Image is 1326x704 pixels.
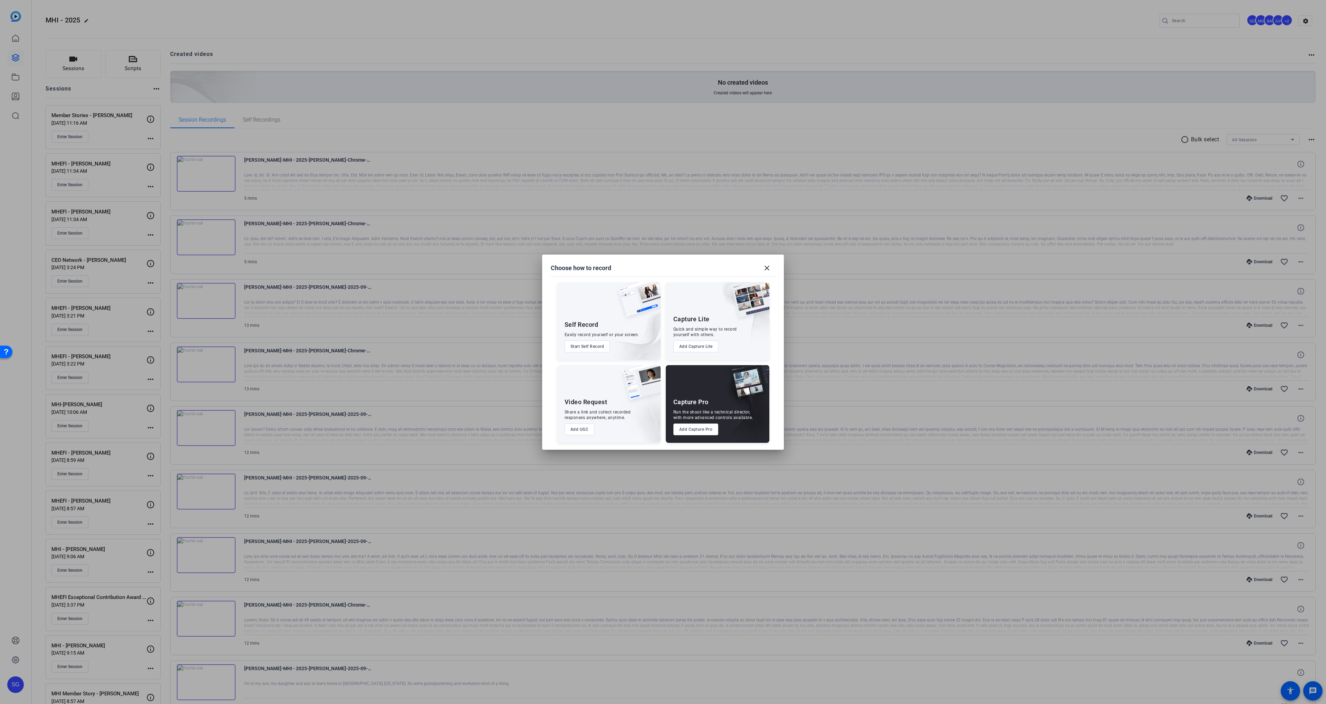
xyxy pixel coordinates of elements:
mat-icon: close [763,264,771,272]
button: Add Capture Pro [673,424,719,435]
img: embarkstudio-ugc-content.png [621,387,661,443]
div: Video Request [565,398,607,406]
div: Run the shoot like a technical director, with more advanced controls available. [673,409,753,420]
img: ugc-content.png [618,365,661,407]
img: embarkstudio-capture-pro.png [718,374,769,443]
img: capture-pro.png [724,365,769,407]
button: Start Self Record [565,341,610,352]
div: Quick and simple way to record yourself with others. [673,326,737,337]
button: Add UGC [565,424,595,435]
img: embarkstudio-capture-lite.png [708,282,769,351]
img: capture-lite.png [727,282,769,324]
img: self-record.png [613,282,661,324]
div: Capture Lite [673,315,710,323]
div: Share a link and collect recorded responses anywhere, anytime. [565,409,631,420]
h1: Choose how to record [551,264,611,272]
img: embarkstudio-self-record.png [600,297,661,360]
div: Easily record yourself or your screen. [565,332,639,337]
button: Add Capture Lite [673,341,719,352]
div: Self Record [565,321,598,329]
div: Capture Pro [673,398,709,406]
